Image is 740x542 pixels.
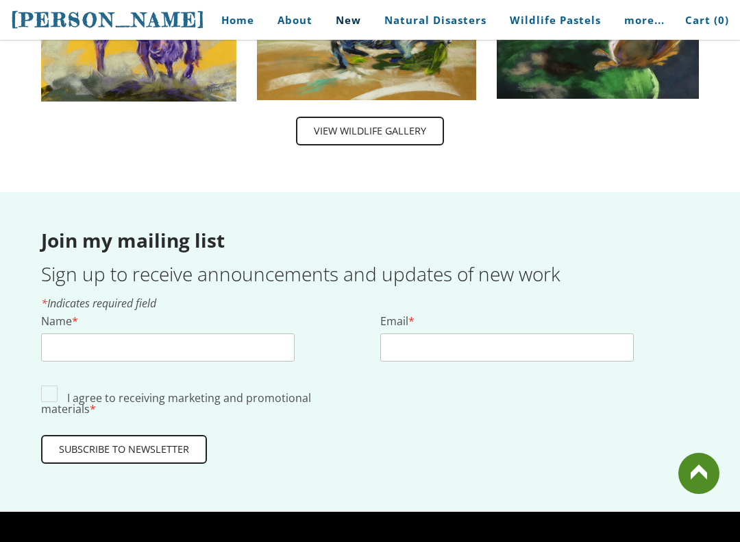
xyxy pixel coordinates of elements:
a: About [267,5,323,36]
label: Name [41,316,78,327]
span: Subscribe to Newsletter [42,436,206,462]
a: New [325,5,371,36]
a: Cart (0) [675,5,729,36]
label: Indicates required field [41,298,156,309]
span: 0 [718,13,725,27]
a: Home [201,5,264,36]
label: Email [380,316,415,327]
a: Wildlife Pastels [500,5,611,36]
label: I agree to receiving marketing and promotional materials [41,390,311,416]
a: View wildlife Gallery [296,117,444,145]
span: [PERSON_NAME] [11,8,206,32]
a: Natural Disasters [374,5,497,36]
span: View wildlife Gallery [297,118,443,144]
a: [PERSON_NAME] [11,7,206,33]
strong: Join my mailing list [41,227,225,253]
h2: Sign up to receive announcements and updates of new work [41,264,699,283]
a: more... [614,5,675,36]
